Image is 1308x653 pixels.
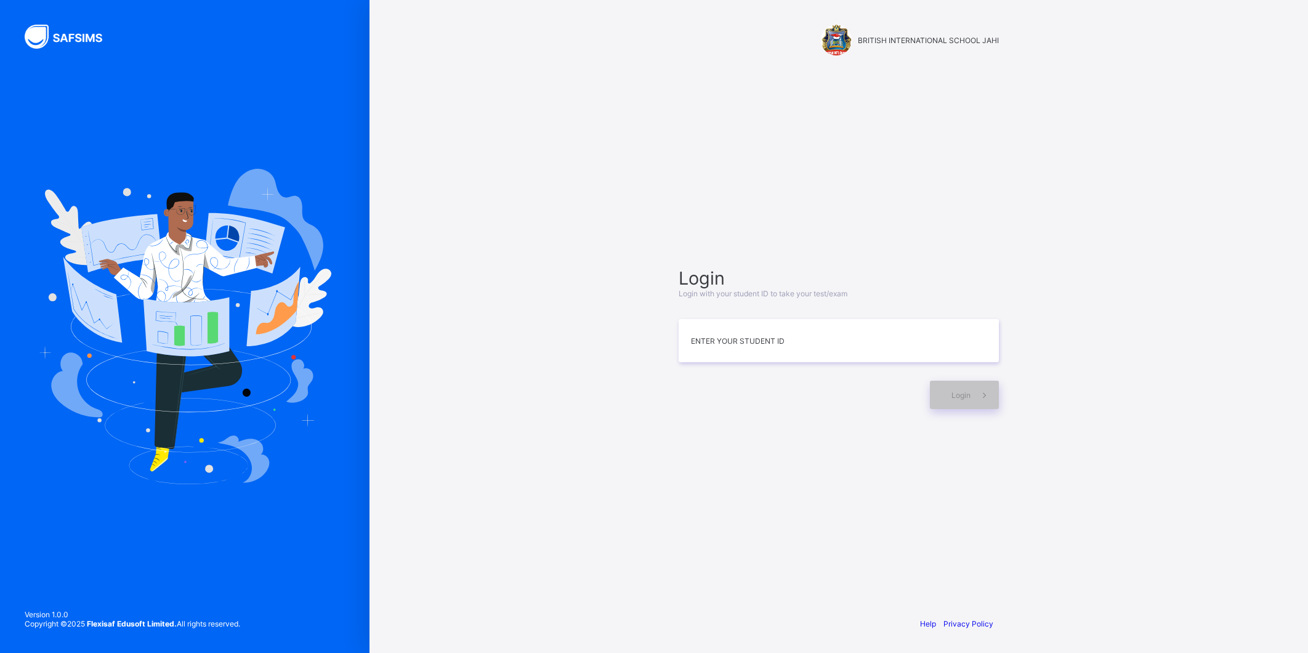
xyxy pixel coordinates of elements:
[943,619,993,628] a: Privacy Policy
[87,619,177,628] strong: Flexisaf Edusoft Limited.
[679,267,999,289] span: Login
[920,619,936,628] a: Help
[951,391,971,400] span: Login
[25,25,117,49] img: SAFSIMS Logo
[858,36,999,45] span: BRITISH INTERNATIONAL SCHOOL JAHI
[38,169,331,484] img: Hero Image
[25,610,240,619] span: Version 1.0.0
[679,289,847,298] span: Login with your student ID to take your test/exam
[25,619,240,628] span: Copyright © 2025 All rights reserved.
